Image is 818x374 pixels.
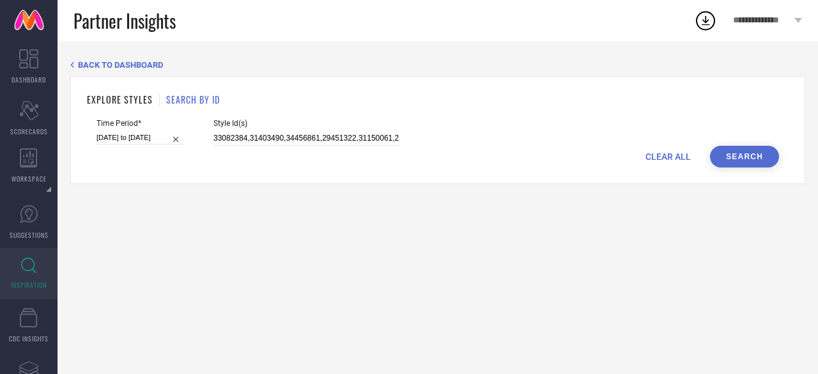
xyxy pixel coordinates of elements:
h1: EXPLORE STYLES [87,93,153,106]
button: Search [710,146,779,168]
span: SCORECARDS [10,127,48,136]
span: BACK TO DASHBOARD [78,60,163,70]
h1: SEARCH BY ID [166,93,220,106]
input: Enter comma separated style ids e.g. 12345, 67890 [213,131,399,146]
span: WORKSPACE [12,174,47,183]
span: Style Id(s) [213,119,399,128]
span: DASHBOARD [12,75,46,84]
span: CLEAR ALL [645,152,691,162]
input: Select time period [96,131,185,144]
span: SUGGESTIONS [10,230,49,240]
span: Time Period* [96,119,185,128]
span: CDC INSIGHTS [9,334,49,343]
div: Open download list [694,9,717,32]
div: Back TO Dashboard [70,60,805,70]
span: INSPIRATION [11,280,47,290]
span: Partner Insights [73,8,176,34]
